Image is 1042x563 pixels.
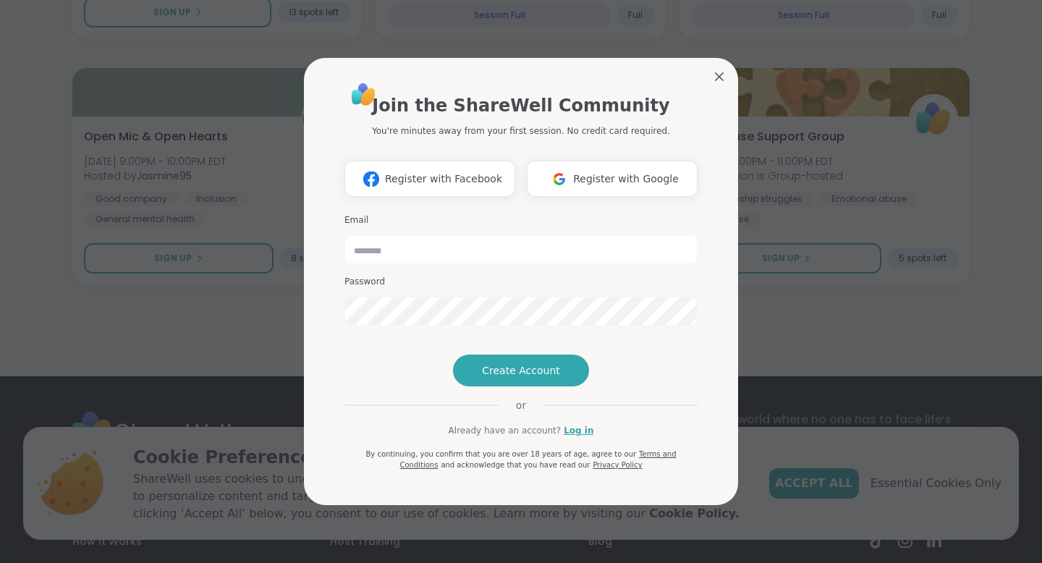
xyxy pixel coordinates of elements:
[546,166,573,192] img: ShareWell Logomark
[399,450,676,469] a: Terms and Conditions
[573,172,679,187] span: Register with Google
[593,461,642,469] a: Privacy Policy
[344,214,698,227] h3: Email
[372,93,669,119] h1: Join the ShareWell Community
[564,424,593,437] a: Log in
[385,172,502,187] span: Register with Facebook
[441,461,590,469] span: and acknowledge that you have read our
[344,276,698,288] h3: Password
[499,398,543,412] span: or
[357,166,385,192] img: ShareWell Logomark
[344,161,515,197] button: Register with Facebook
[527,161,698,197] button: Register with Google
[482,363,560,378] span: Create Account
[372,124,670,137] p: You're minutes away from your first session. No credit card required.
[347,78,380,111] img: ShareWell Logo
[453,355,589,386] button: Create Account
[448,424,561,437] span: Already have an account?
[365,450,636,458] span: By continuing, you confirm that you are over 18 years of age, agree to our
